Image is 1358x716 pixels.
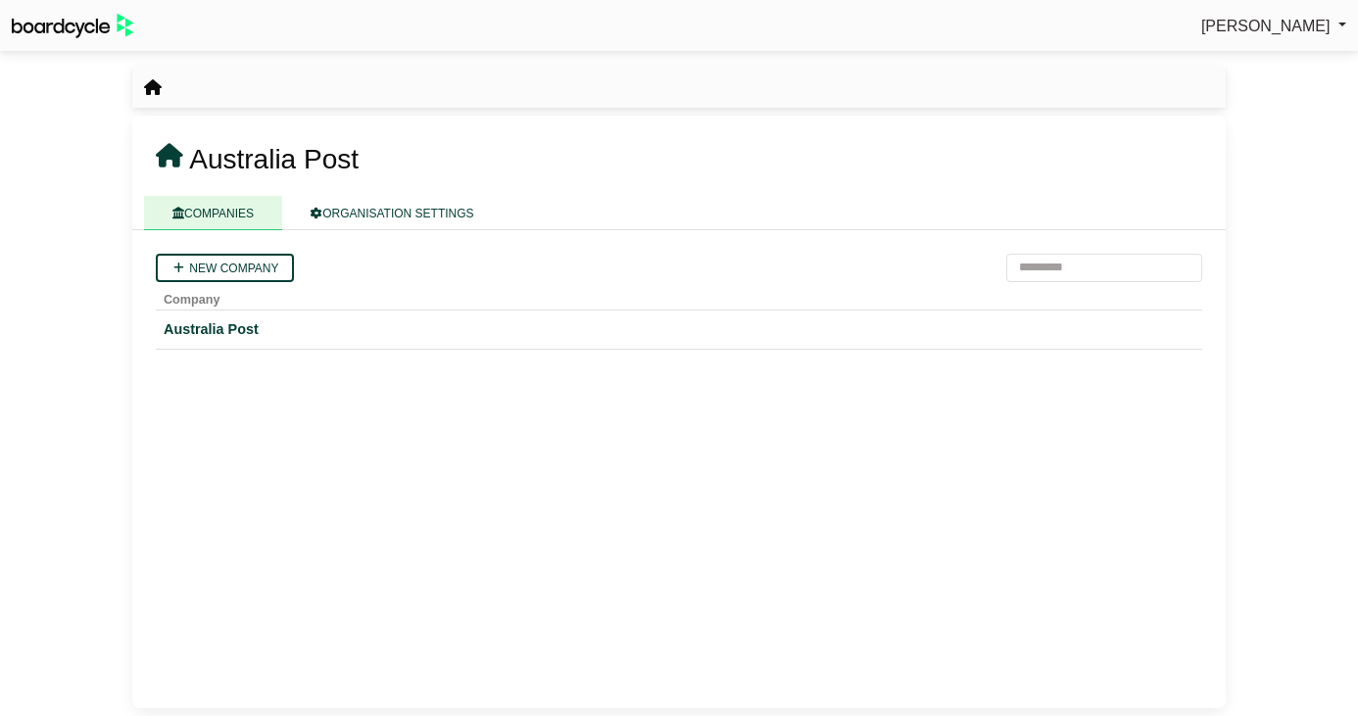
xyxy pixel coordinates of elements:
[156,282,1202,310] th: Company
[164,318,1194,341] a: Australia Post
[156,254,294,282] a: New company
[12,14,133,38] img: BoardcycleBlackGreen-aaafeed430059cb809a45853b8cf6d952af9d84e6e89e1f1685b34bfd5cb7d64.svg
[282,196,502,230] a: ORGANISATION SETTINGS
[1201,14,1346,39] a: [PERSON_NAME]
[1201,18,1331,34] span: [PERSON_NAME]
[144,196,282,230] a: COMPANIES
[144,75,162,101] nav: breadcrumb
[189,144,359,174] span: Australia Post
